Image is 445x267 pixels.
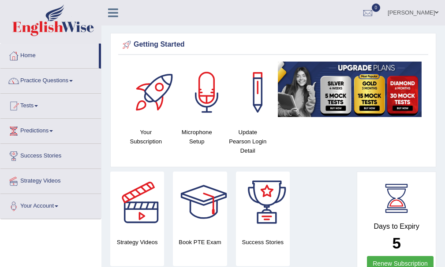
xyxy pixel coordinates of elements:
h4: Update Pearson Login Detail [227,128,269,155]
b: 5 [392,234,400,252]
h4: Days to Expiry [367,223,426,230]
a: Success Stories [0,144,101,166]
h4: Your Subscription [125,128,167,146]
a: Your Account [0,194,101,216]
a: Practice Questions [0,69,101,91]
a: Home [0,44,99,66]
a: Predictions [0,119,101,141]
a: Strategy Videos [0,169,101,191]
span: 0 [372,4,381,12]
h4: Book PTE Exam [173,238,227,247]
h4: Strategy Videos [110,238,164,247]
h4: Success Stories [236,238,290,247]
div: Getting Started [120,38,426,51]
h4: Microphone Setup [176,128,218,146]
img: small5.jpg [278,62,422,117]
a: Tests [0,94,101,116]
